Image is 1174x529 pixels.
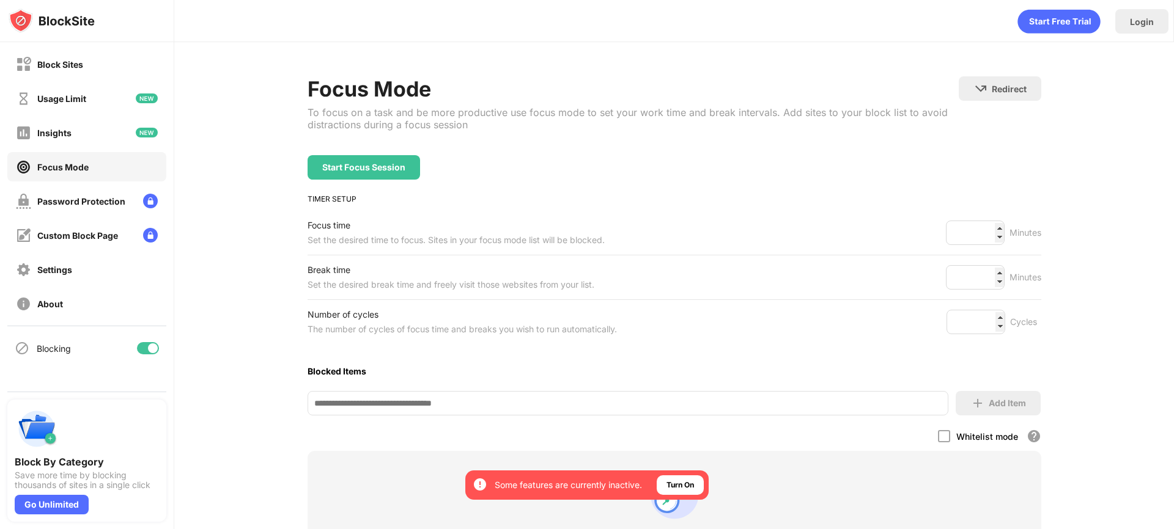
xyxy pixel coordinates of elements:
img: settings-off.svg [16,262,31,277]
img: about-off.svg [16,296,31,312]
img: time-usage-off.svg [16,91,31,106]
div: Minutes [1010,225,1041,240]
img: push-categories.svg [15,407,59,451]
div: Break time [308,263,594,277]
div: Focus Mode [308,76,959,101]
div: Focus Mode [37,162,89,172]
img: blocking-icon.svg [15,341,29,356]
div: Insights [37,128,72,138]
div: Minutes [1010,270,1041,285]
div: Number of cycles [308,307,617,322]
div: animation [1017,9,1101,34]
div: Focus time [308,218,605,233]
img: lock-menu.svg [143,228,158,243]
div: Set the desired time to focus. Sites in your focus mode list will be blocked. [308,233,605,247]
div: Password Protection [37,196,125,206]
div: animation [645,465,704,524]
img: password-protection-off.svg [16,194,31,209]
div: Turn On [666,479,694,491]
div: The number of cycles of focus time and breaks you wish to run automatically. [308,322,617,337]
div: Block By Category [15,456,159,468]
img: new-icon.svg [136,93,158,103]
div: Redirect [992,84,1027,94]
img: customize-block-page-off.svg [16,228,31,243]
div: Settings [37,264,72,275]
div: Add Item [989,398,1026,408]
div: Custom Block Page [37,230,118,241]
div: Save more time by blocking thousands of sites in a single click [15,470,159,490]
div: Cycles [1010,315,1041,329]
img: logo-blocksite.svg [9,9,95,33]
div: Login [1130,16,1154,27]
img: lock-menu.svg [143,194,158,208]
div: TIMER SETUP [308,194,1041,203]
div: Blocking [37,343,71,354]
div: Some features are currently inactive. [495,479,642,491]
div: Usage Limit [37,93,86,104]
div: Set the desired break time and freely visit those websites from your list. [308,277,594,292]
div: Blocked Items [308,366,1041,376]
img: new-icon.svg [136,128,158,137]
img: block-off.svg [16,57,31,72]
img: focus-on.svg [16,159,31,175]
div: Go Unlimited [15,495,89,514]
img: error-circle-white.svg [473,477,487,492]
div: To focus on a task and be more productive use focus mode to set your work time and break interval... [308,106,959,131]
div: About [37,299,63,309]
div: Whitelist mode [956,431,1018,442]
div: Block Sites [37,59,83,70]
img: insights-off.svg [16,125,31,140]
div: Start Focus Session [322,162,405,172]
